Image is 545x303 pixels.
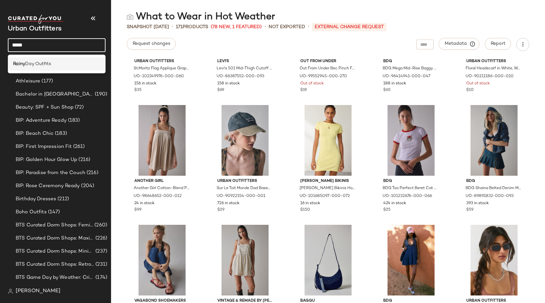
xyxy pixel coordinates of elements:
span: 16 in stock [300,201,320,206]
span: UO-101685097-000-072 [300,193,350,199]
span: $65 [383,87,390,93]
span: 424 in stock [383,201,406,206]
img: 96587464_060_b [129,225,195,295]
img: cfy_white_logo.C9jOOHJF.svg [8,15,63,24]
span: $19 [300,87,307,93]
img: 89891832_093_b [461,105,527,176]
span: (183) [54,130,67,137]
span: Out From Under Bec Pinch Front Stripe Fitted Cami in Yellow Cream/First Tee Green, Women's at Urb... [300,66,355,72]
span: (260) [93,222,107,229]
span: BDG Mega Mid-Rise Baggy Jort in [PERSON_NAME] Wash, Women's at Urban Outfitters [383,66,438,72]
button: Request changes [127,38,176,50]
span: St.Moritz Flag Applique Graphic Baby Tee in Red, Women's at Urban Outfitters [134,66,189,72]
img: 99491516_066_b [461,225,527,295]
span: [PERSON_NAME] [16,287,60,295]
span: UO-98648652-000-012 [134,193,182,199]
span: Levi's 501 Mid-Thigh Cutoff Denim Short in Tinted Denim, Women's at Urban Outfitters [217,66,272,72]
span: $99 [134,207,141,213]
img: 97082283_047_b [378,225,444,295]
span: 726 in stock [217,201,239,206]
span: Request changes [132,41,170,46]
span: BDG [466,178,522,184]
span: Birthday Dresses [16,195,56,203]
span: Report [490,41,505,46]
span: Out From Under [300,59,356,64]
span: Out of stock [466,81,490,87]
img: 101232676_066_b [378,105,444,176]
span: Day Outfits [25,61,51,67]
span: BIP: Adventure Ready [16,117,67,124]
span: (261) [72,143,85,151]
span: Beauty: SPF + Sun Shop [16,104,74,111]
img: 57428260_042_b [295,225,361,295]
span: UO-96414941-000-047 [383,74,430,80]
span: [PERSON_NAME] Bikinis [300,178,356,184]
span: UO-90922154-000-001 [217,193,265,199]
span: 188 in stock [383,81,406,87]
span: (231) [94,261,107,268]
b: Rainy [13,61,25,67]
span: UO-99552945-000-270 [300,74,347,80]
span: (190) [93,91,107,98]
span: 156 in stock [134,81,157,87]
span: Bachelor in [GEOGRAPHIC_DATA]: LP [16,91,93,98]
span: Urban Outfitters [217,178,273,184]
span: • [172,23,173,31]
span: Not Exported [269,24,305,30]
span: BDG Too Perfect Beret Cat Graphic Ringer Baby Tee in Pink, Women's at Urban Outfitters [383,186,438,191]
span: (72) [74,104,84,111]
span: Out of stock [300,81,324,87]
span: BDG [383,59,439,64]
span: Levi's [217,59,273,64]
div: What to Wear in Hot Weather [127,10,275,24]
span: $35 [134,87,141,93]
span: BIP: Beach Chic [16,130,54,137]
span: UO-102249976-000-060 [134,74,184,80]
img: 90922154_001_b [212,105,278,176]
span: (177) [40,78,53,85]
span: (204) [80,182,94,190]
span: BIP: First Impression Fit [16,143,72,151]
span: 24 in stock [134,201,155,206]
span: Boho Outfits [16,208,47,216]
span: UO-90211186-000-010 [466,74,514,80]
span: (226) [94,235,107,242]
span: Urban Outfitters [134,59,190,64]
span: BTS Curated Dorm Shops: Retro+ Boho [16,261,94,268]
span: Snapshot [DATE] [127,24,169,30]
span: $59 [466,207,473,213]
span: Sur Le Toit Monde Dad Baseball Hat in Washed Black, Women's at Urban Outfitters [217,186,272,191]
span: (212) [56,195,69,203]
span: BTS Curated Dorm Shops: Feminine [16,222,93,229]
img: 98648652_012_b [129,105,195,176]
span: $10 [466,87,474,93]
span: Metadata [444,41,474,47]
span: BTS Game Day by Weather: Crisp & Cozy [16,274,94,281]
img: 101685097_072_b [295,105,361,176]
span: Current Company Name [8,26,61,32]
span: (216) [77,156,90,164]
img: svg%3e [127,14,133,20]
button: Metadata [439,38,480,50]
span: • [264,23,266,31]
span: (174) [94,274,107,281]
span: (216) [85,169,98,177]
div: Products [176,24,208,30]
span: BDG Shaina Belted Denim Micro Mini Skort in Tinted Denim, Women's at Urban Outfitters [466,186,521,191]
span: 393 in stock [466,201,489,206]
span: BIP: Golden Hour Glow Up [16,156,77,164]
span: BIP: Rose Ceremony Ready [16,182,80,190]
span: BTS Curated Dorm Shops: Minimalist [16,248,94,255]
span: $25 [383,207,390,213]
span: UO-86387552-000-093 [217,74,264,80]
span: BIP: Paradise from the Couch [16,169,85,177]
span: (78 New, 1 Featured) [211,24,262,30]
span: [PERSON_NAME] Bikinis Honeycomb Slumber Knit Mini Dress in Honeycomb, Women's at Urban Outfitters [300,186,355,191]
span: BDG [383,178,439,184]
span: UO-89891832-000-093 [466,193,514,199]
span: Another Girl [134,178,190,184]
span: (183) [67,117,80,124]
span: Floral Headscarf in White, Women's at Urban Outfitters [466,66,521,72]
span: • [308,23,309,31]
span: Another Girl Cotton-Blend Poplin Pleated Babydoll Mini Dress in Cream, Women's at Urban Outfitters [134,186,189,191]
